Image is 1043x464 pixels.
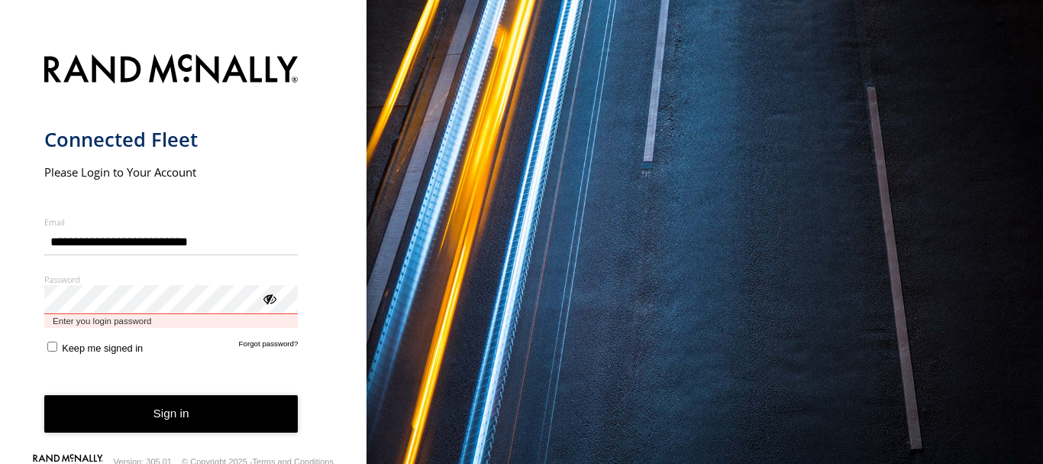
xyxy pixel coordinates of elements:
[44,216,299,228] label: Email
[44,45,323,457] form: main
[44,127,299,152] h1: Connected Fleet
[261,290,276,306] div: ViewPassword
[44,274,299,285] label: Password
[44,51,299,90] img: Rand McNally
[44,395,299,433] button: Sign in
[62,342,143,354] span: Keep me signed in
[47,342,57,352] input: Keep me signed in
[44,164,299,180] h2: Please Login to Your Account
[239,339,299,354] a: Forgot password?
[44,314,299,329] span: Enter you login password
